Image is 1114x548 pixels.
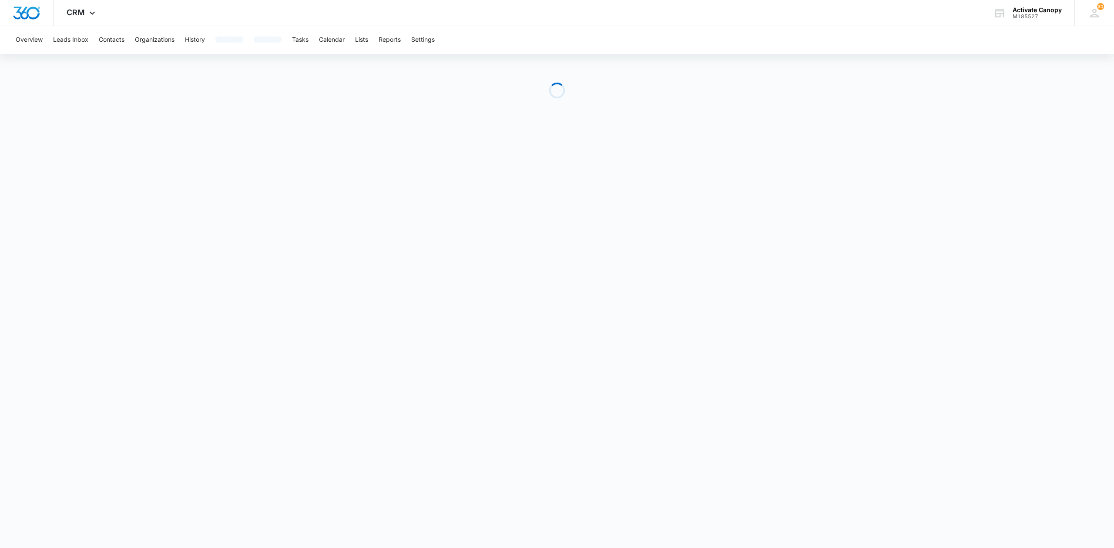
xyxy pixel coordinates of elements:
[319,26,345,54] button: Calendar
[1013,13,1062,20] div: account id
[67,8,85,17] span: CRM
[1097,3,1104,10] div: notifications count
[1097,3,1104,10] span: 31
[1013,7,1062,13] div: account name
[355,26,368,54] button: Lists
[185,26,205,54] button: History
[135,26,174,54] button: Organizations
[411,26,435,54] button: Settings
[99,26,124,54] button: Contacts
[16,26,43,54] button: Overview
[292,26,309,54] button: Tasks
[379,26,401,54] button: Reports
[53,26,88,54] button: Leads Inbox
